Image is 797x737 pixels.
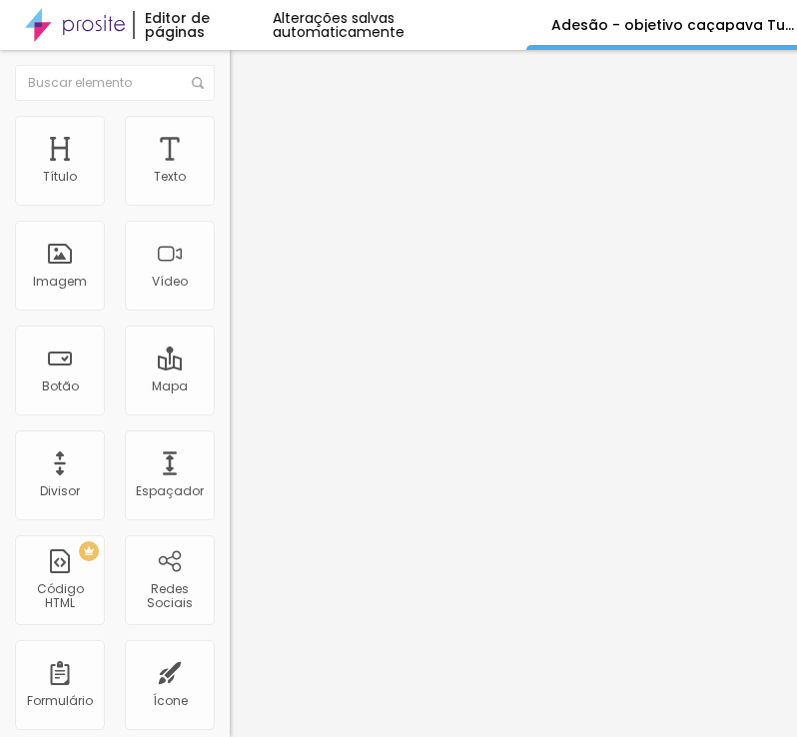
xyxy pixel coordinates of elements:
[136,484,204,498] div: Espaçador
[15,65,215,101] input: Buscar elemento
[153,694,188,708] div: Ícone
[192,77,204,89] img: Icone
[273,11,526,39] div: Alterações salvas automaticamente
[133,11,272,39] div: Editor de páginas
[40,484,80,498] div: Divisor
[551,18,796,32] p: Adesão - objetivo caçapava Turmas 2025
[152,379,188,393] div: Mapa
[130,582,209,611] div: Redes Sociais
[154,170,186,184] div: Texto
[43,170,77,184] div: Título
[20,582,99,611] div: Código HTML
[42,379,79,393] div: Botão
[152,275,188,289] div: Vídeo
[27,694,93,708] div: Formulário
[33,275,87,289] div: Imagem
